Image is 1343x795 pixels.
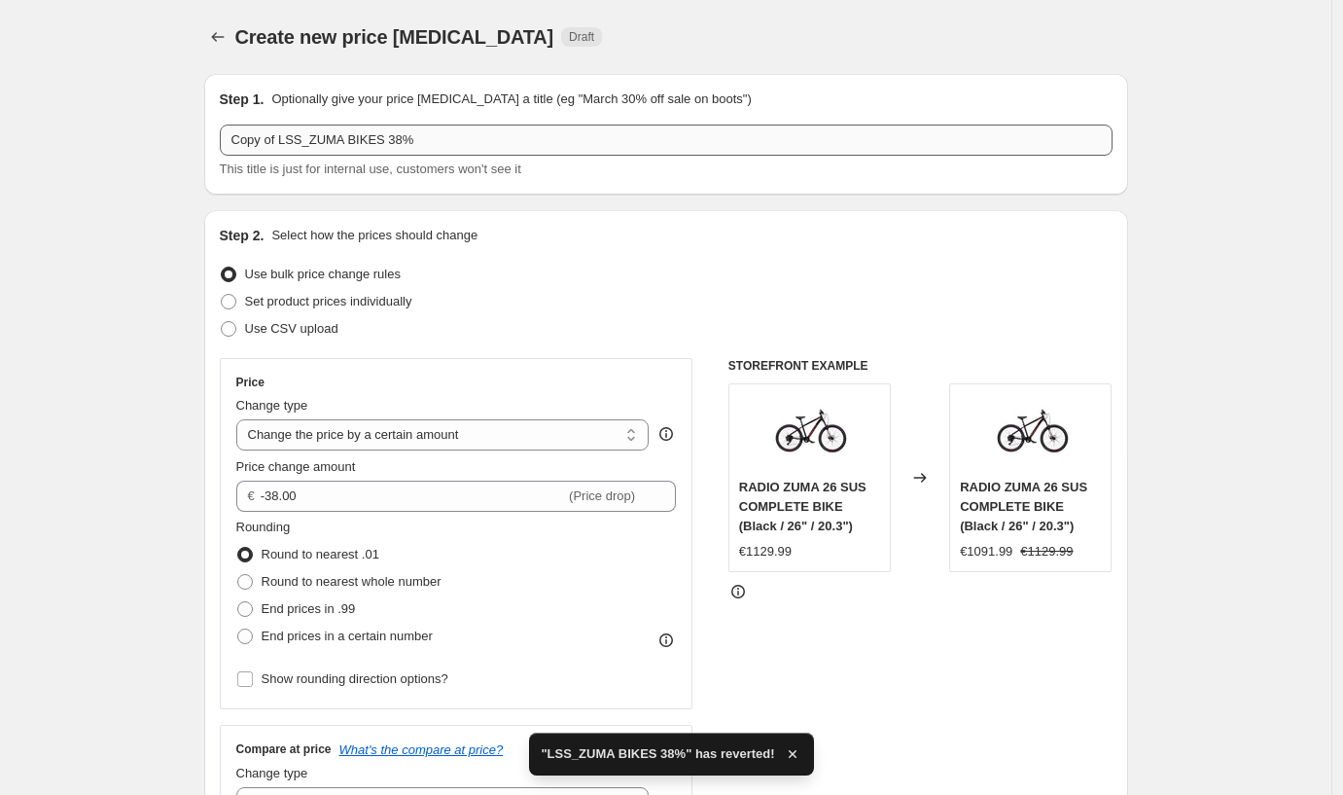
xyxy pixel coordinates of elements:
span: This title is just for internal use, customers won't see it [220,162,521,176]
span: Round to nearest .01 [262,547,379,561]
img: Radio_MY21_Zuma_26_suspension_black-03_80x.jpg [992,394,1070,472]
h3: Compare at price [236,741,332,757]
span: Show rounding direction options? [262,671,448,686]
span: RADIO ZUMA 26 SUS COMPLETE BIKE (Black / 26" / 20.3") [739,480,866,533]
div: €1129.99 [739,542,792,561]
span: Price change amount [236,459,356,474]
h2: Step 1. [220,90,265,109]
span: Change type [236,398,308,413]
input: -10.00 [261,481,565,512]
span: (Price drop) [569,488,635,503]
span: Create new price [MEDICAL_DATA] [235,26,554,48]
input: 30% off holiday sale [220,125,1113,156]
div: help [656,424,676,444]
span: € [248,488,255,503]
span: End prices in .99 [262,601,356,616]
span: End prices in a certain number [262,629,433,643]
h3: Price [236,375,265,390]
span: Round to nearest whole number [262,574,442,589]
span: Set product prices individually [245,294,412,308]
span: RADIO ZUMA 26 SUS COMPLETE BIKE (Black / 26" / 20.3") [960,480,1087,533]
p: Optionally give your price [MEDICAL_DATA] a title (eg "March 30% off sale on boots") [271,90,751,109]
button: Price change jobs [204,23,231,51]
strike: €1129.99 [1020,542,1073,561]
h2: Step 2. [220,226,265,245]
p: Select how the prices should change [271,226,477,245]
div: €1091.99 [960,542,1012,561]
img: Radio_MY21_Zuma_26_suspension_black-03_80x.jpg [770,394,848,472]
span: "LSS_ZUMA BIKES 38%" has reverted! [541,744,774,764]
span: Change type [236,766,308,780]
span: Use CSV upload [245,321,338,336]
span: Use bulk price change rules [245,267,401,281]
h6: STOREFRONT EXAMPLE [728,358,1113,374]
span: Draft [569,29,594,45]
span: Rounding [236,520,291,534]
button: What's the compare at price? [339,742,504,757]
